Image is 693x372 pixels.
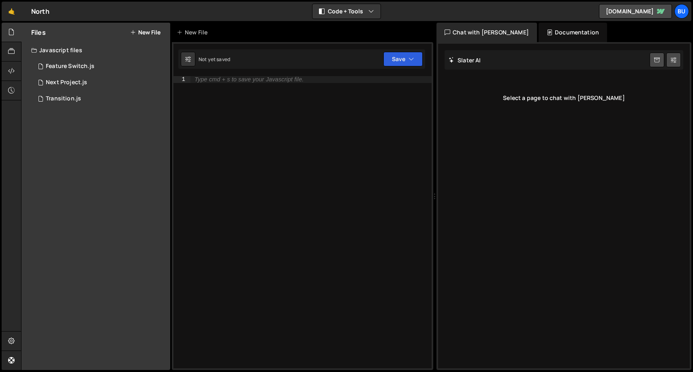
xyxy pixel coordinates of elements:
[31,74,170,91] div: 17234/47949.js
[539,23,607,42] div: Documentation
[21,42,170,58] div: Javascript files
[599,4,672,19] a: [DOMAIN_NAME]
[436,23,537,42] div: Chat with [PERSON_NAME]
[177,28,211,36] div: New File
[46,95,81,102] div: Transition.js
[195,77,304,83] div: Type cmd + s to save your Javascript file.
[31,58,170,74] div: 17234/48014.js
[130,29,160,36] button: New File
[383,52,423,66] button: Save
[31,91,170,107] div: 17234/47687.js
[46,79,87,86] div: Next Project.js
[173,76,190,83] div: 1
[449,56,481,64] h2: Slater AI
[312,4,381,19] button: Code + Tools
[199,56,230,63] div: Not yet saved
[46,63,94,70] div: Feature Switch.js
[31,6,49,16] div: North
[445,82,683,114] div: Select a page to chat with [PERSON_NAME]
[2,2,21,21] a: 🤙
[31,28,46,37] h2: Files
[674,4,689,19] a: Bu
